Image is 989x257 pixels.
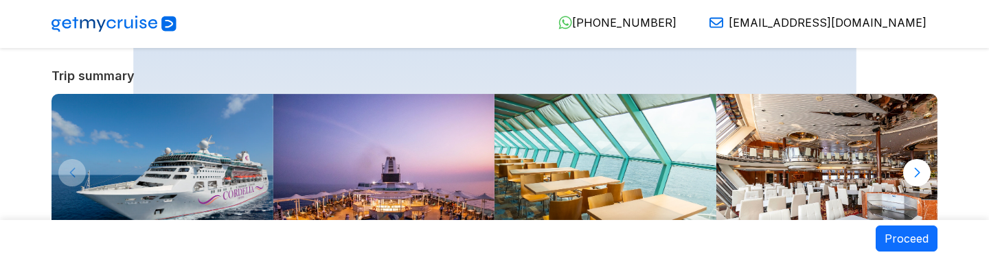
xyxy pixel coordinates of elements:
[52,69,937,83] a: Trip summary
[572,16,677,29] span: [PHONE_NUMBER]
[494,94,716,254] img: photo05.webp
[547,16,677,29] a: [PHONE_NUMBER]
[273,94,495,254] img: photo02.webp
[558,16,572,29] img: WhatsApp
[729,16,927,29] span: [EMAIL_ADDRESS][DOMAIN_NAME]
[709,16,723,29] img: Email
[52,94,273,254] img: Cordelia_exterior_800.jpg
[698,16,927,29] a: [EMAIL_ADDRESS][DOMAIN_NAME]
[876,225,937,252] button: Proceed
[716,94,938,254] img: Starlight-1.jpg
